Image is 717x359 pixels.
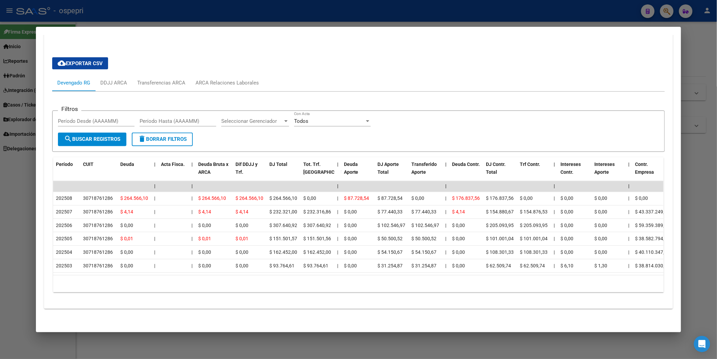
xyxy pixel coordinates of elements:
span: $ 38.814.030,42 [635,263,670,269]
datatable-header-cell: Trf Contr. [517,157,551,187]
span: DJ Total [269,162,287,167]
span: $ 62.509,74 [486,263,511,269]
span: | [154,236,155,242]
span: 202504 [56,250,72,255]
span: $ 54.150,67 [412,250,437,255]
span: 202503 [56,263,72,269]
span: $ 0,00 [120,263,133,269]
span: DJ Aporte Total [378,162,399,175]
span: $ 0,00 [344,236,357,242]
span: $ 0,00 [595,250,608,255]
span: | [629,162,630,167]
span: | [446,223,447,228]
span: | [191,223,192,228]
span: $ 205.093,95 [486,223,514,228]
div: Open Intercom Messenger [694,336,710,352]
span: | [554,250,555,255]
span: $ 0,00 [595,223,608,228]
span: 202506 [56,223,72,228]
datatable-header-cell: Intereses Contr. [558,157,592,187]
span: Contr. Empresa [635,162,654,175]
span: $ 101.001,04 [520,236,548,242]
span: $ 1,30 [595,263,608,269]
span: | [554,223,555,228]
span: | [629,209,630,215]
span: | [446,209,447,215]
span: $ 101.001,04 [486,236,514,242]
span: Todos [294,118,308,125]
span: $ 264.566,10 [120,196,148,201]
span: $ 0,00 [452,223,465,228]
span: | [446,250,447,255]
span: $ 151.501,56 [303,236,331,242]
datatable-header-cell: Deuda Bruta x ARCA [196,157,233,187]
span: $ 0,00 [595,209,608,215]
mat-icon: search [64,135,72,143]
span: | [446,196,447,201]
span: $ 154.876,53 [520,209,548,215]
span: $ 0,00 [561,196,574,201]
span: | [554,236,555,242]
span: $ 62.509,74 [520,263,545,269]
datatable-header-cell: | [551,157,558,187]
span: $ 4,14 [120,209,133,215]
span: | [154,196,155,201]
datatable-header-cell: | [626,157,633,187]
span: $ 93.764,61 [269,263,294,269]
span: $ 0,00 [303,196,316,201]
span: Intereses Contr. [561,162,581,175]
span: Exportar CSV [58,60,103,67]
datatable-header-cell: Deuda Contr. [450,157,484,187]
span: | [154,209,155,215]
span: $ 77.440,33 [412,209,437,215]
span: $ 0,01 [235,236,248,242]
span: $ 4,14 [198,209,211,215]
span: $ 0,00 [412,196,425,201]
span: $ 6,10 [561,263,574,269]
span: Período [56,162,73,167]
span: | [337,162,339,167]
div: Devengado RG [57,79,90,87]
span: $ 0,00 [198,250,211,255]
span: | [191,263,192,269]
span: $ 87.728,54 [344,196,369,201]
span: | [337,250,338,255]
span: Trf Contr. [520,162,540,167]
span: | [554,184,555,189]
span: $ 102.546,97 [378,223,406,228]
span: $ 0,00 [235,250,248,255]
span: $ 176.837,56 [486,196,514,201]
span: | [629,250,630,255]
span: $ 0,00 [198,263,211,269]
datatable-header-cell: | [151,157,158,187]
span: $ 307.640,92 [269,223,297,228]
div: ARCA Relaciones Laborales [196,79,259,87]
span: | [337,236,338,242]
span: | [446,263,447,269]
span: | [154,184,156,189]
span: | [337,184,339,189]
datatable-header-cell: Deuda [118,157,151,187]
span: $ 232.316,86 [303,209,331,215]
span: | [629,263,630,269]
span: $ 0,00 [561,236,574,242]
span: $ 4,14 [452,209,465,215]
span: Deuda [120,162,134,167]
span: $ 59.359.389,82 [635,223,670,228]
span: $ 0,00 [120,250,133,255]
span: $ 0,00 [120,223,133,228]
span: | [446,184,447,189]
span: $ 264.566,10 [269,196,297,201]
span: Deuda Bruta x ARCA [198,162,228,175]
span: $ 0,01 [120,236,133,242]
span: | [191,250,192,255]
span: $ 0,01 [198,236,211,242]
span: $ 264.566,10 [198,196,226,201]
span: DJ Contr. Total [486,162,506,175]
span: $ 0,00 [635,196,648,201]
span: | [154,250,155,255]
span: Transferido Aporte [412,162,437,175]
span: Deuda Aporte [344,162,358,175]
span: Intereses Aporte [595,162,615,175]
span: 202505 [56,236,72,242]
